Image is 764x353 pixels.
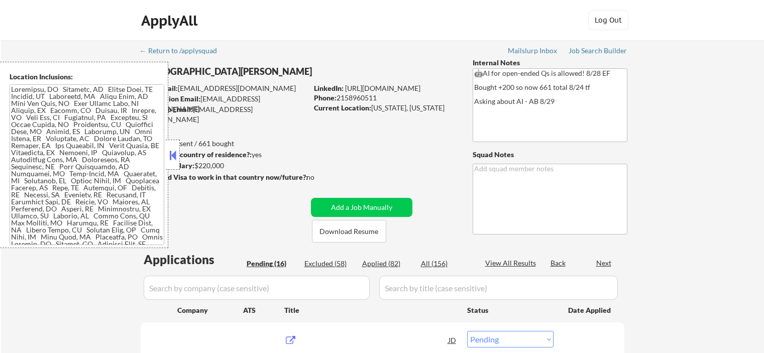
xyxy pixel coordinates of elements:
[247,259,297,269] div: Pending (16)
[311,198,412,217] button: Add a Job Manually
[141,104,307,124] div: [EMAIL_ADDRESS][DOMAIN_NAME]
[596,258,612,268] div: Next
[362,259,412,269] div: Applied (82)
[140,161,307,171] div: $220,000
[140,150,252,159] strong: Can work in country of residence?:
[588,10,628,30] button: Log Out
[485,258,539,268] div: View All Results
[243,305,284,315] div: ATS
[304,259,355,269] div: Excluded (58)
[141,94,307,113] div: [EMAIL_ADDRESS][DOMAIN_NAME]
[551,258,567,268] div: Back
[141,83,307,93] div: [EMAIL_ADDRESS][DOMAIN_NAME]
[144,276,370,300] input: Search by company (case sensitive)
[569,47,627,57] a: Job Search Builder
[314,93,456,103] div: 2158960511
[177,305,243,315] div: Company
[314,103,371,112] strong: Current Location:
[10,72,164,82] div: Location Inclusions:
[314,93,337,102] strong: Phone:
[467,301,554,319] div: Status
[144,254,243,266] div: Applications
[345,84,420,92] a: [URL][DOMAIN_NAME]
[140,47,227,57] a: ← Return to /applysquad
[508,47,558,57] a: Mailslurp Inbox
[508,47,558,54] div: Mailslurp Inbox
[284,305,458,315] div: Title
[568,305,612,315] div: Date Applied
[140,139,307,149] div: 543 sent / 661 bought
[314,84,344,92] strong: LinkedIn:
[141,65,347,78] div: [DEMOGRAPHIC_DATA][PERSON_NAME]
[569,47,627,54] div: Job Search Builder
[448,331,458,349] div: JD
[141,12,200,29] div: ApplyAll
[141,173,308,181] strong: Will need Visa to work in that country now/future?:
[421,259,471,269] div: All (156)
[314,103,456,113] div: [US_STATE], [US_STATE]
[140,150,304,160] div: yes
[379,276,618,300] input: Search by title (case sensitive)
[473,58,627,68] div: Internal Notes
[306,172,335,182] div: no
[140,47,227,54] div: ← Return to /applysquad
[312,220,386,243] button: Download Resume
[473,150,627,160] div: Squad Notes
